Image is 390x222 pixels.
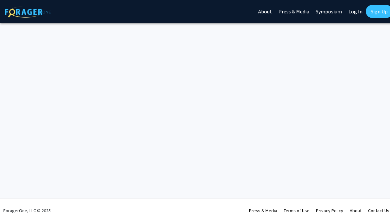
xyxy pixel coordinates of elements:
a: Press & Media [249,208,277,214]
a: Privacy Policy [316,208,343,214]
div: ForagerOne, LLC © 2025 [3,199,51,222]
img: ForagerOne Logo [5,6,51,18]
a: Terms of Use [284,208,310,214]
a: About [350,208,362,214]
a: Contact Us [368,208,389,214]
